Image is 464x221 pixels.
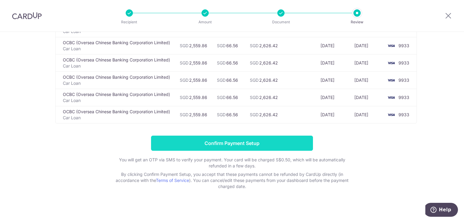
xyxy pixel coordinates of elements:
[250,78,259,83] span: SGD
[175,37,212,54] td: 2,559.86
[425,203,458,218] iframe: Opens a widget where you can find more information
[63,115,170,121] p: Car Loan
[335,19,379,25] p: Review
[385,94,397,101] img: <span class="translation_missing" title="translation missing: en.account_steps.new_confirm_form.b...
[316,37,350,54] td: [DATE]
[245,71,283,89] td: 2,626.42
[245,89,283,106] td: 2,626.42
[180,60,188,65] span: SGD
[350,37,383,54] td: [DATE]
[212,89,245,106] td: 66.56
[217,112,226,117] span: SGD
[212,106,245,123] td: 66.56
[385,59,397,67] img: <span class="translation_missing" title="translation missing: en.account_steps.new_confirm_form.b...
[63,97,170,104] p: Car Loan
[175,106,212,123] td: 2,559.86
[398,78,409,83] span: 9933
[245,37,283,54] td: 2,626.42
[175,89,212,106] td: 2,559.86
[56,89,175,106] td: OCBC (Oversea Chinese Banking Corporation Limited)
[385,42,397,49] img: <span class="translation_missing" title="translation missing: en.account_steps.new_confirm_form.b...
[316,106,350,123] td: [DATE]
[398,112,409,117] span: 9933
[180,112,188,117] span: SGD
[212,37,245,54] td: 66.56
[217,95,226,100] span: SGD
[316,89,350,106] td: [DATE]
[217,43,226,48] span: SGD
[63,46,170,52] p: Car Loan
[56,106,175,123] td: OCBC (Oversea Chinese Banking Corporation Limited)
[385,77,397,84] img: <span class="translation_missing" title="translation missing: en.account_steps.new_confirm_form.b...
[183,19,227,25] p: Amount
[385,111,397,118] img: <span class="translation_missing" title="translation missing: en.account_steps.new_confirm_form.b...
[250,43,259,48] span: SGD
[398,43,409,48] span: 9933
[56,37,175,54] td: OCBC (Oversea Chinese Banking Corporation Limited)
[180,43,188,48] span: SGD
[56,71,175,89] td: OCBC (Oversea Chinese Banking Corporation Limited)
[111,171,353,190] p: By clicking Confirm Payment Setup, you accept that these payments cannot be refunded by CardUp di...
[175,54,212,71] td: 2,559.86
[350,71,383,89] td: [DATE]
[12,12,42,19] img: CardUp
[111,157,353,169] p: You will get an OTP via SMS to verify your payment. Your card will be charged S$0.50, which will ...
[212,71,245,89] td: 66.56
[156,178,189,183] a: Terms of Service
[217,78,226,83] span: SGD
[398,95,409,100] span: 9933
[316,54,350,71] td: [DATE]
[350,106,383,123] td: [DATE]
[175,71,212,89] td: 2,559.86
[56,54,175,71] td: OCBC (Oversea Chinese Banking Corporation Limited)
[217,60,226,65] span: SGD
[250,60,259,65] span: SGD
[250,112,259,117] span: SGD
[63,63,170,69] p: Car Loan
[398,60,409,65] span: 9933
[245,106,283,123] td: 2,626.42
[180,78,188,83] span: SGD
[316,71,350,89] td: [DATE]
[250,95,259,100] span: SGD
[259,19,303,25] p: Document
[63,80,170,86] p: Car Loan
[350,89,383,106] td: [DATE]
[107,19,152,25] p: Recipient
[245,54,283,71] td: 2,626.42
[350,54,383,71] td: [DATE]
[212,54,245,71] td: 66.56
[180,95,188,100] span: SGD
[151,136,313,151] input: Confirm Payment Setup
